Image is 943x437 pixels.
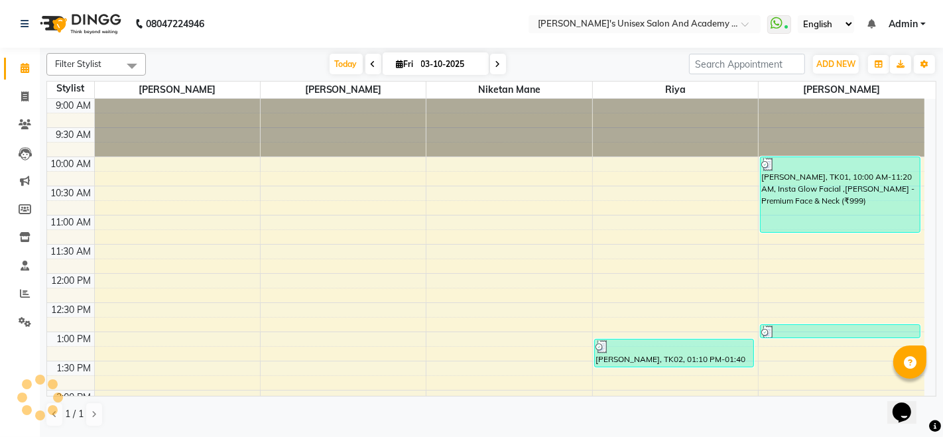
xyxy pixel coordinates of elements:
[330,54,363,74] span: Today
[426,82,592,98] span: Niketan Mane
[47,82,94,95] div: Stylist
[887,384,930,424] iframe: chat widget
[813,55,859,74] button: ADD NEW
[54,99,94,113] div: 9:00 AM
[889,17,918,31] span: Admin
[48,157,94,171] div: 10:00 AM
[54,361,94,375] div: 1:30 PM
[54,128,94,142] div: 9:30 AM
[146,5,204,42] b: 08047224946
[761,157,920,232] div: [PERSON_NAME], TK01, 10:00 AM-11:20 AM, Insta Glow Facial ,[PERSON_NAME] - Premium Face & Neck (₹...
[49,303,94,317] div: 12:30 PM
[54,391,94,405] div: 2:00 PM
[48,245,94,259] div: 11:30 AM
[593,82,758,98] span: Riya
[34,5,125,42] img: logo
[816,59,855,69] span: ADD NEW
[55,58,101,69] span: Filter Stylist
[393,59,417,69] span: Fri
[417,54,483,74] input: 2025-10-03
[261,82,426,98] span: [PERSON_NAME]
[689,54,805,74] input: Search Appointment
[48,216,94,229] div: 11:00 AM
[761,325,920,338] div: [PERSON_NAME], TK02, 12:55 PM-01:10 PM, Threading - Eyebrows (₹100)
[65,407,84,421] span: 1 / 1
[595,340,753,367] div: [PERSON_NAME], TK02, 01:10 PM-01:40 PM, Shampoo & Conditioning - Upto Waist ([DEMOGRAPHIC_DATA]) ...
[54,332,94,346] div: 1:00 PM
[49,274,94,288] div: 12:00 PM
[48,186,94,200] div: 10:30 AM
[759,82,924,98] span: [PERSON_NAME]
[95,82,260,98] span: [PERSON_NAME]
